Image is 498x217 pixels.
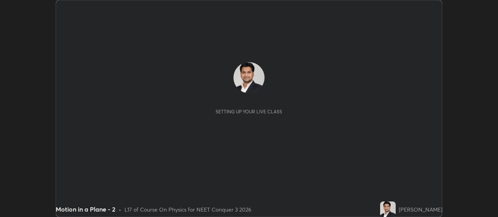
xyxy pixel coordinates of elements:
div: • [119,205,121,214]
img: 4497755825444af8bd06c700f6c20a3f.jpg [233,62,265,93]
img: 4497755825444af8bd06c700f6c20a3f.jpg [380,201,396,217]
div: Setting up your live class [216,109,282,115]
div: Motion in a Plane - 2 [56,205,116,214]
div: L17 of Course On Physics for NEET Conquer 3 2026 [124,205,251,214]
div: [PERSON_NAME] [399,205,442,214]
